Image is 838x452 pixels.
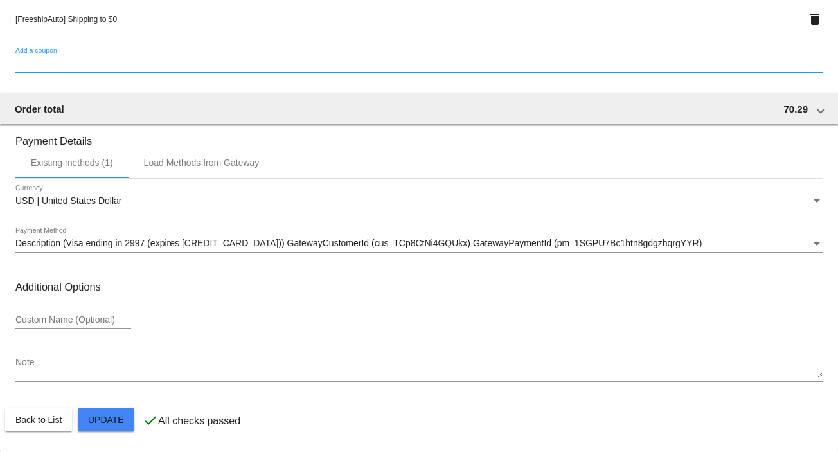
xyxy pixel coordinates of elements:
[78,408,134,431] button: Update
[15,238,702,248] span: Description (Visa ending in 2997 (expires [CREDIT_CARD_DATA])) GatewayCustomerId (cus_TCp8CtNi4GQ...
[15,281,823,293] h3: Additional Options
[158,415,240,427] p: All checks passed
[807,12,823,27] mat-icon: delete
[5,408,72,431] button: Back to List
[88,415,124,425] span: Update
[15,239,823,249] mat-select: Payment Method
[143,413,158,428] mat-icon: check
[144,158,260,168] div: Load Methods from Gateway
[15,415,62,425] span: Back to List
[15,195,121,206] span: USD | United States Dollar
[15,15,117,24] span: [FreeshipAuto] Shipping to $0
[15,125,823,147] h3: Payment Details
[15,104,64,114] span: Order total
[15,315,131,325] input: Custom Name (Optional)
[15,196,823,206] mat-select: Currency
[783,104,808,114] span: 70.29
[31,158,113,168] div: Existing methods (1)
[15,59,823,69] input: Add a coupon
